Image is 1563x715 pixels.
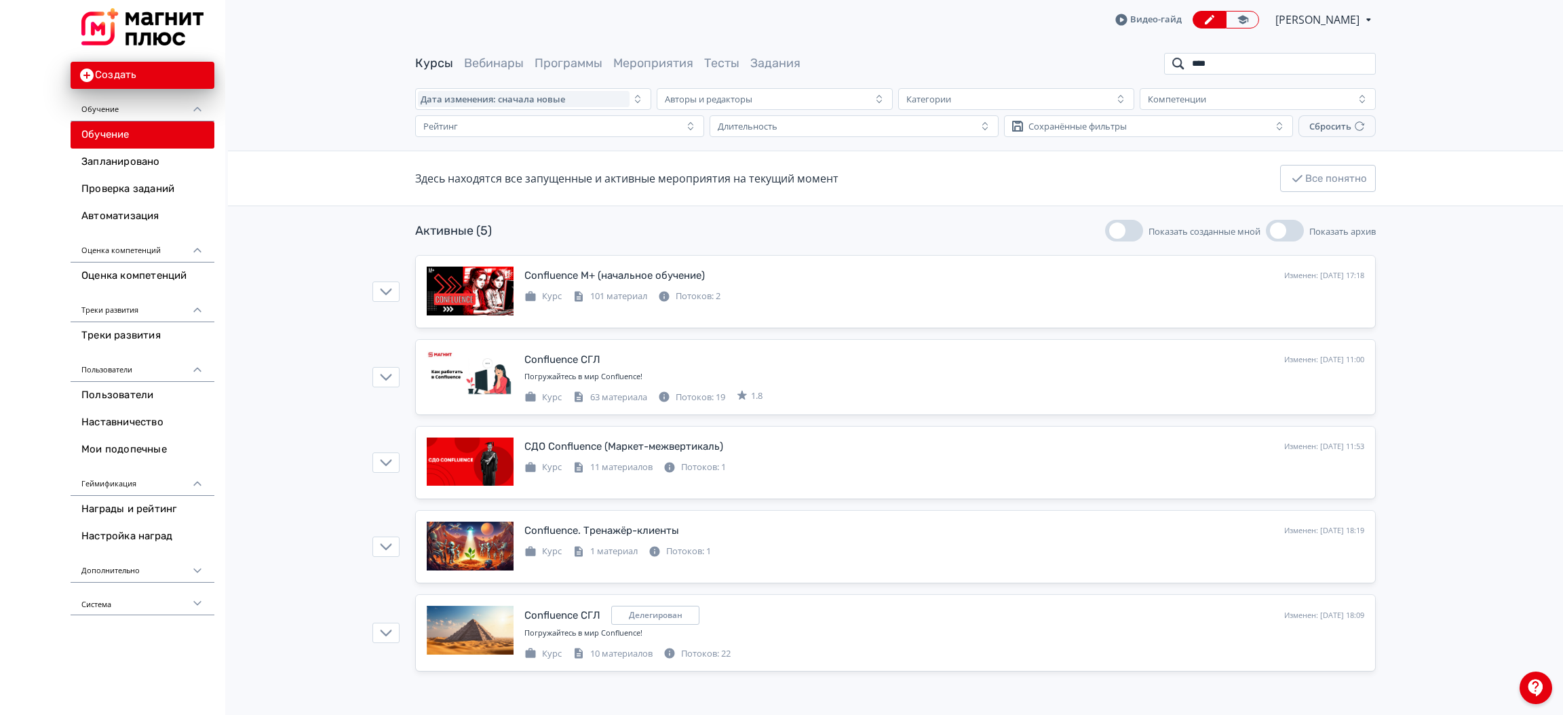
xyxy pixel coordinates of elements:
div: Confluence СГЛ [524,352,600,368]
span: Показать созданные мной [1149,225,1260,237]
div: Confluence. Тренажёр-клиенты [524,523,679,539]
a: Проверка заданий [71,176,214,203]
a: Видео-гайд [1115,13,1182,26]
span: Дата изменения: сначала новые [421,94,565,104]
div: Авторы и редакторы [665,94,752,104]
a: Курсы [415,56,453,71]
div: Рейтинг [423,121,458,132]
div: 11 материалов [573,461,653,474]
div: Курс [524,647,562,661]
button: Компетенции [1140,88,1376,110]
div: Длительность [718,121,777,132]
a: Обучение [71,121,214,149]
div: shared [611,606,699,625]
a: Запланировано [71,149,214,176]
div: Confluence М+ (начальное обучение) [524,268,705,284]
button: Дата изменения: сначала новые [415,88,651,110]
button: Длительность [710,115,999,137]
div: 63 материала [573,391,647,404]
div: Компетенции [1148,94,1206,104]
div: Курс [524,391,562,404]
a: Награды и рейтинг [71,496,214,523]
a: Автоматизация [71,203,214,230]
div: Обучение [71,89,214,121]
div: Дополнительно [71,550,214,583]
img: https://files.teachbase.ru/system/slaveaccount/57082/logo/medium-a49f9104db0309a6d8b85e425808cc30... [81,8,204,45]
span: 1.8 [751,389,763,403]
div: Погружайтесь в мир Confluence! [524,627,1364,639]
a: Мероприятия [613,56,693,71]
div: Изменен: [DATE] 17:18 [1284,270,1364,282]
div: 1 материал [573,545,638,558]
div: Оценка компетенций [71,230,214,263]
a: Настройка наград [71,523,214,550]
div: Здесь находятся все запущенные и активные мероприятия на текущий момент [415,170,838,187]
div: Курс [524,461,562,474]
button: Сохранённые фильтры [1004,115,1293,137]
a: Треки развития [71,322,214,349]
a: Пользователи [71,382,214,409]
div: Потоков: 19 [658,391,725,404]
div: Потоков: 1 [663,461,726,474]
button: Сбросить [1298,115,1376,137]
div: Курс [524,545,562,558]
div: Изменен: [DATE] 18:19 [1284,525,1364,537]
a: Вебинары [464,56,524,71]
div: Изменен: [DATE] 11:53 [1284,441,1364,452]
button: Все понятно [1280,165,1376,192]
button: Рейтинг [415,115,704,137]
a: Задания [750,56,800,71]
div: Пользователи [71,349,214,382]
div: Изменен: [DATE] 11:00 [1284,354,1364,366]
a: Мои подопечные [71,436,214,463]
div: 101 материал [573,290,647,303]
button: Авторы и редакторы [657,88,893,110]
div: Геймификация [71,463,214,496]
div: Потоков: 1 [649,545,711,558]
a: Оценка компетенций [71,263,214,290]
div: Активные (5) [415,222,492,240]
button: Категории [898,88,1134,110]
div: СДО Confluence (Маркет-межвертикаль) [524,439,723,455]
div: Потоков: 2 [658,290,720,303]
div: Погружайтесь в мир Confluence! [524,371,1364,383]
a: Переключиться в режим ученика [1226,11,1259,28]
a: Тесты [704,56,739,71]
div: Треки развития [71,290,214,322]
div: Сохранённые фильтры [1028,121,1127,132]
span: Показать архив [1309,225,1376,237]
div: 10 материалов [573,647,653,661]
div: Категории [906,94,951,104]
button: Создать [71,62,214,89]
span: Смирнова Татьяна [1275,12,1362,28]
div: Система [71,583,214,615]
div: Confluence СГЛ [524,608,600,623]
a: Программы [535,56,602,71]
div: Потоков: 22 [663,647,731,661]
div: Курс [524,290,562,303]
a: Наставничество [71,409,214,436]
div: Изменен: [DATE] 18:09 [1284,610,1364,621]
